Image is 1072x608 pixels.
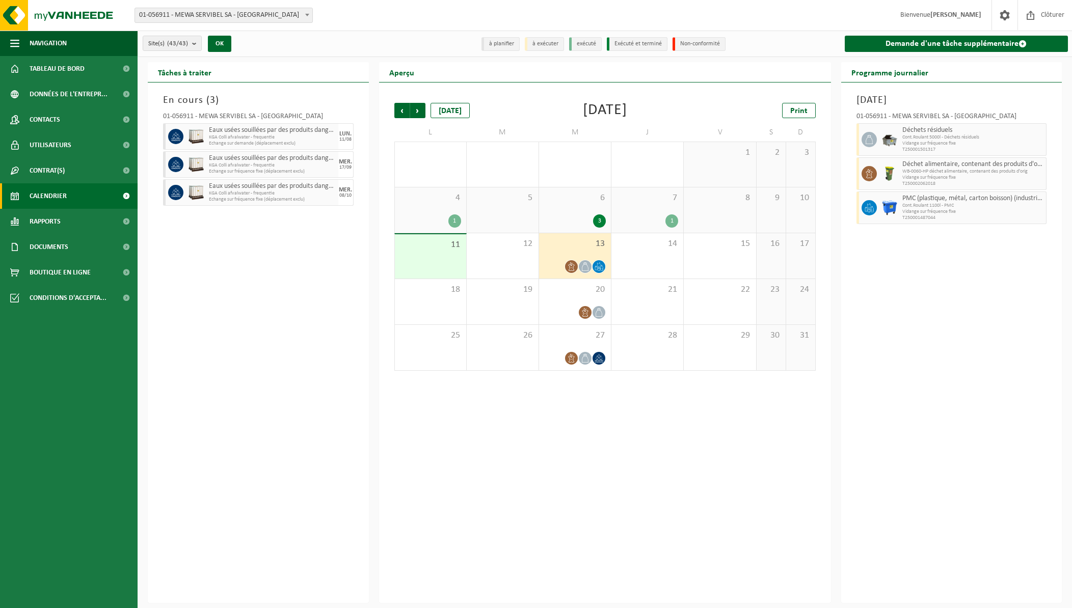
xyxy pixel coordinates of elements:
[481,37,520,51] li: à planifier
[930,11,981,19] strong: [PERSON_NAME]
[593,214,606,228] div: 3
[209,141,336,147] span: Echange sur demande (déplacement exclu)
[210,95,216,105] span: 3
[394,123,467,142] td: L
[400,192,461,204] span: 4
[472,284,533,295] span: 19
[400,147,461,158] span: 28
[689,284,751,295] span: 22
[189,185,204,200] img: PB-IC-1000-HPE-00-01
[30,158,65,183] span: Contrat(s)
[209,162,336,169] span: KGA Colli afvalwater - frequentie
[472,238,533,250] span: 12
[339,131,352,137] div: LUN.
[30,31,67,56] span: Navigation
[30,234,68,260] span: Documents
[30,183,67,209] span: Calendrier
[856,93,1047,108] h3: [DATE]
[339,187,352,193] div: MER.
[30,132,71,158] span: Utilisateurs
[782,103,816,118] a: Print
[689,330,751,341] span: 29
[209,169,336,175] span: Echange sur fréquence fixe (déplacement exclu)
[143,36,202,51] button: Site(s)(43/43)
[410,103,425,118] span: Suivant
[339,165,352,170] div: 17/09
[762,330,781,341] span: 30
[791,238,810,250] span: 17
[665,214,678,228] div: 1
[209,182,336,190] span: Eaux usées souillées par des produits dangereux
[902,215,1044,221] span: T250001487044
[882,166,897,181] img: WB-0060-HPE-GN-50
[791,284,810,295] span: 24
[208,36,231,52] button: OK
[617,147,678,158] span: 31
[163,113,354,123] div: 01-056911 - MEWA SERVIBEL SA - [GEOGRAPHIC_DATA]
[841,62,939,82] h2: Programme journalier
[209,154,336,162] span: Eaux usées souillées par des produits dangereux
[163,93,354,108] h3: En cours ( )
[762,238,781,250] span: 16
[400,284,461,295] span: 18
[689,147,751,158] span: 1
[902,147,1044,153] span: T250001501317
[30,260,91,285] span: Boutique en ligne
[472,192,533,204] span: 5
[882,132,897,147] img: WB-5000-GAL-GY-01
[791,330,810,341] span: 31
[544,284,606,295] span: 20
[902,134,1044,141] span: Cont.Roulant 5000l - Déchets résiduels
[30,107,60,132] span: Contacts
[684,123,756,142] td: V
[189,129,204,144] img: PB-IC-1000-HPE-00-01
[30,209,61,234] span: Rapports
[882,200,897,215] img: WB-1100-HPE-BE-01
[148,36,188,51] span: Site(s)
[30,285,106,311] span: Conditions d'accepta...
[902,181,1044,187] span: T250002062018
[689,238,751,250] span: 15
[902,169,1044,175] span: WB-0060-HP déchet alimentaire, contenant des produits d'orig
[135,8,312,22] span: 01-056911 - MEWA SERVIBEL SA - PÉRONNES-LEZ-BINCHE
[790,107,808,115] span: Print
[400,330,461,341] span: 25
[902,195,1044,203] span: PMC (plastique, métal, carton boisson) (industriel)
[339,137,352,142] div: 11/08
[902,209,1044,215] span: Vidange sur fréquence fixe
[339,193,352,198] div: 08/10
[902,141,1044,147] span: Vidange sur fréquence fixe
[379,62,424,82] h2: Aperçu
[617,192,678,204] span: 7
[148,62,222,82] h2: Tâches à traiter
[544,192,606,204] span: 6
[786,123,816,142] td: D
[339,159,352,165] div: MER.
[467,123,539,142] td: M
[544,330,606,341] span: 27
[902,126,1044,134] span: Déchets résiduels
[617,238,678,250] span: 14
[757,123,786,142] td: S
[544,238,606,250] span: 13
[431,103,470,118] div: [DATE]
[762,147,781,158] span: 2
[902,203,1044,209] span: Cont.Roulant 1100l - PMC
[544,147,606,158] span: 30
[762,192,781,204] span: 9
[791,147,810,158] span: 3
[539,123,611,142] td: M
[167,40,188,47] count: (43/43)
[472,330,533,341] span: 26
[689,192,751,204] span: 8
[569,37,602,51] li: exécuté
[617,284,678,295] span: 21
[394,103,410,118] span: Précédent
[617,330,678,341] span: 28
[400,239,461,251] span: 11
[762,284,781,295] span: 23
[209,126,336,134] span: Eaux usées souillées par des produits dangereux
[845,36,1068,52] a: Demande d'une tâche supplémentaire
[525,37,564,51] li: à exécuter
[673,37,726,51] li: Non-conformité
